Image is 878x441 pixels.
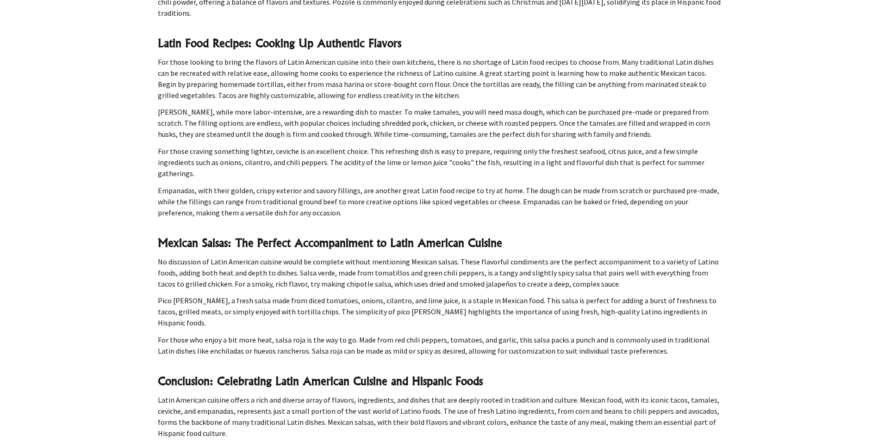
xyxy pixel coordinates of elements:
p: For those craving something lighter, ceviche is an excellent choice. This refreshing dish is easy... [158,146,721,179]
p: Latin American cuisine offers a rich and diverse array of flavors, ingredients, and dishes that a... [158,394,721,439]
p: For those who enjoy a bit more heat, salsa roja is the way to go. Made from red chili peppers, to... [158,334,721,356]
p: Pico [PERSON_NAME], a fresh salsa made from diced tomatoes, onions, cilantro, and lime juice, is ... [158,295,721,328]
strong: Latin Food Recipes: Cooking Up Authentic Flavors [158,36,401,50]
strong: Conclusion: Celebrating Latin American Cuisine and Hispanic Foods [158,374,483,388]
p: [PERSON_NAME], while more labor-intensive, are a rewarding dish to master. To make tamales, you w... [158,106,721,140]
p: Empanadas, with their golden, crispy exterior and savory fillings, are another great Latin food r... [158,185,721,218]
p: No discussion of Latin American cuisine would be complete without mentioning Mexican salsas. Thes... [158,256,721,289]
strong: Mexican Salsas: The Perfect Accompaniment to Latin American Cuisine [158,236,502,250]
p: For those looking to bring the flavors of Latin American cuisine into their own kitchens, there i... [158,56,721,101]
